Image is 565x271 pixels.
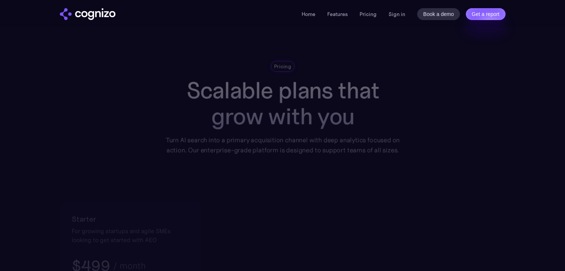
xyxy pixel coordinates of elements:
[72,226,189,244] div: For growing startups and agile SMEs looking to get started with AEO
[389,10,405,19] a: Sign in
[466,8,506,20] a: Get a report
[72,213,189,225] h2: Starter
[113,261,145,270] div: / month
[417,8,460,20] a: Book a demo
[160,78,405,130] h1: Scalable plans that grow with you
[360,11,377,17] a: Pricing
[160,135,405,155] div: Turn AI search into a primary acquisition channel with deep analytics focused on action. Our ente...
[60,8,116,20] img: cognizo logo
[302,11,315,17] a: Home
[60,8,116,20] a: home
[327,11,348,17] a: Features
[274,63,291,70] div: Pricing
